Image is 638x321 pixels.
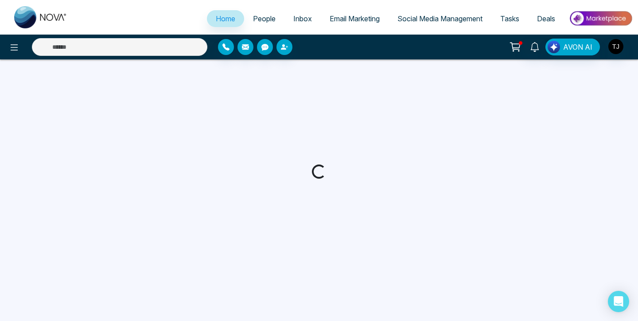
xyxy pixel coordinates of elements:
div: Open Intercom Messenger [608,291,629,312]
a: Tasks [491,10,528,27]
button: AVON AI [545,39,600,55]
span: Email Marketing [330,14,380,23]
img: Market-place.gif [568,8,633,28]
a: Social Media Management [389,10,491,27]
span: AVON AI [563,42,592,52]
span: Tasks [500,14,519,23]
a: Inbox [284,10,321,27]
span: People [253,14,276,23]
a: Email Marketing [321,10,389,27]
span: Inbox [293,14,312,23]
img: Nova CRM Logo [14,6,67,28]
img: Lead Flow [548,41,560,53]
span: Deals [537,14,555,23]
span: Social Media Management [397,14,482,23]
a: Deals [528,10,564,27]
a: People [244,10,284,27]
a: Home [207,10,244,27]
img: User Avatar [608,39,623,54]
span: Home [216,14,235,23]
